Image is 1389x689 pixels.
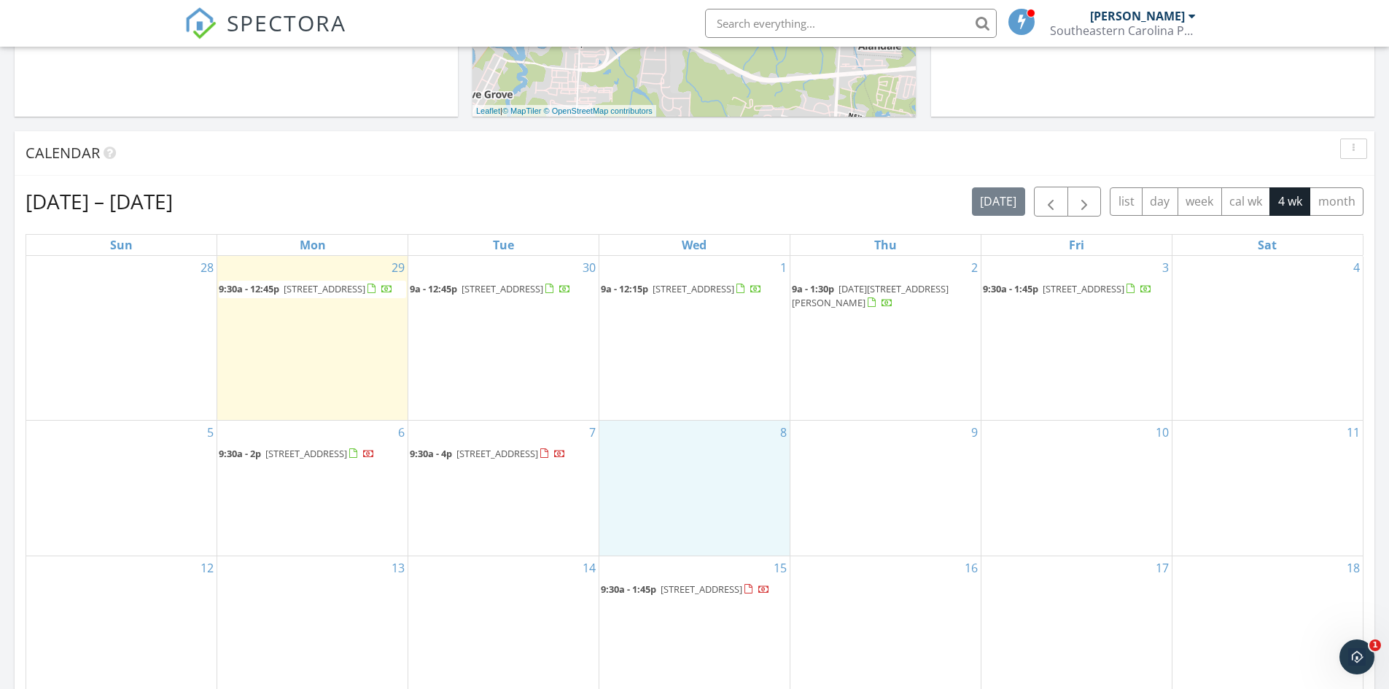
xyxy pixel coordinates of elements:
a: Go to October 1, 2025 [777,256,790,279]
span: 9:30a - 1:45p [983,282,1038,295]
a: Tuesday [490,235,517,255]
a: Go to October 5, 2025 [204,421,217,444]
a: Go to September 28, 2025 [198,256,217,279]
span: [STREET_ADDRESS] [1043,282,1124,295]
div: Southeastern Carolina Property Inspections [1050,23,1196,38]
span: SPECTORA [227,7,346,38]
h2: [DATE] – [DATE] [26,187,173,216]
a: Go to October 12, 2025 [198,556,217,580]
a: 9a - 1:30p [DATE][STREET_ADDRESS][PERSON_NAME] [792,282,949,309]
button: day [1142,187,1178,216]
a: 9:30a - 4p [STREET_ADDRESS] [410,445,597,463]
td: Go to October 3, 2025 [981,256,1172,420]
a: 9a - 1:30p [DATE][STREET_ADDRESS][PERSON_NAME] [792,281,979,312]
a: 9a - 12:15p [STREET_ADDRESS] [601,282,762,295]
button: list [1110,187,1143,216]
a: 9a - 12:15p [STREET_ADDRESS] [601,281,788,298]
td: Go to September 30, 2025 [408,256,599,420]
td: Go to October 4, 2025 [1172,256,1363,420]
img: The Best Home Inspection Software - Spectora [184,7,217,39]
a: Go to October 10, 2025 [1153,421,1172,444]
span: [STREET_ADDRESS] [265,447,347,460]
a: Go to October 9, 2025 [968,421,981,444]
a: 9:30a - 2p [STREET_ADDRESS] [219,447,375,460]
a: Saturday [1255,235,1280,255]
span: [STREET_ADDRESS] [456,447,538,460]
a: Go to October 7, 2025 [586,421,599,444]
a: 9:30a - 12:45p [STREET_ADDRESS] [219,281,406,298]
span: 9a - 12:45p [410,282,457,295]
span: [STREET_ADDRESS] [661,583,742,596]
iframe: Intercom live chat [1339,639,1374,674]
button: cal wk [1221,187,1271,216]
span: 9a - 1:30p [792,282,834,295]
button: Next [1067,187,1102,217]
span: Calendar [26,143,100,163]
a: Go to October 3, 2025 [1159,256,1172,279]
a: 9a - 12:45p [STREET_ADDRESS] [410,282,571,295]
div: [PERSON_NAME] [1090,9,1185,23]
span: [DATE][STREET_ADDRESS][PERSON_NAME] [792,282,949,309]
a: Friday [1066,235,1087,255]
a: © MapTiler [502,106,542,115]
span: 9a - 12:15p [601,282,648,295]
td: Go to October 10, 2025 [981,420,1172,556]
span: 9:30a - 12:45p [219,282,279,295]
a: © OpenStreetMap contributors [544,106,653,115]
span: [STREET_ADDRESS] [462,282,543,295]
a: Go to October 18, 2025 [1344,556,1363,580]
a: Go to October 8, 2025 [777,421,790,444]
a: Go to October 4, 2025 [1350,256,1363,279]
a: Go to October 15, 2025 [771,556,790,580]
a: Go to September 29, 2025 [389,256,408,279]
td: Go to September 29, 2025 [217,256,408,420]
td: Go to September 28, 2025 [26,256,217,420]
td: Go to October 8, 2025 [599,420,790,556]
td: Go to October 7, 2025 [408,420,599,556]
td: Go to October 1, 2025 [599,256,790,420]
td: Go to October 6, 2025 [217,420,408,556]
a: 9:30a - 1:45p [STREET_ADDRESS] [983,282,1152,295]
span: 9:30a - 4p [410,447,452,460]
a: 9:30a - 2p [STREET_ADDRESS] [219,445,406,463]
button: 4 wk [1269,187,1310,216]
a: Monday [297,235,329,255]
a: 9:30a - 12:45p [STREET_ADDRESS] [219,282,393,295]
a: 9:30a - 1:45p [STREET_ADDRESS] [601,583,770,596]
button: [DATE] [972,187,1025,216]
a: Go to October 17, 2025 [1153,556,1172,580]
td: Go to October 2, 2025 [790,256,981,420]
a: 9:30a - 1:45p [STREET_ADDRESS] [601,581,788,599]
button: week [1178,187,1222,216]
span: [STREET_ADDRESS] [284,282,365,295]
a: 9:30a - 4p [STREET_ADDRESS] [410,447,566,460]
a: Go to October 2, 2025 [968,256,981,279]
span: 9:30a - 1:45p [601,583,656,596]
td: Go to October 11, 2025 [1172,420,1363,556]
a: 9a - 12:45p [STREET_ADDRESS] [410,281,597,298]
a: Thursday [871,235,900,255]
a: Go to October 6, 2025 [395,421,408,444]
td: Go to October 5, 2025 [26,420,217,556]
a: Leaflet [476,106,500,115]
span: 9:30a - 2p [219,447,261,460]
div: | [472,105,656,117]
td: Go to October 9, 2025 [790,420,981,556]
a: Go to October 16, 2025 [962,556,981,580]
a: 9:30a - 1:45p [STREET_ADDRESS] [983,281,1170,298]
a: Go to October 13, 2025 [389,556,408,580]
button: month [1310,187,1363,216]
a: Go to September 30, 2025 [580,256,599,279]
a: Go to October 11, 2025 [1344,421,1363,444]
a: Go to October 14, 2025 [580,556,599,580]
a: Wednesday [679,235,709,255]
input: Search everything... [705,9,997,38]
a: SPECTORA [184,20,346,50]
span: [STREET_ADDRESS] [653,282,734,295]
span: 1 [1369,639,1381,651]
a: Sunday [107,235,136,255]
button: Previous [1034,187,1068,217]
